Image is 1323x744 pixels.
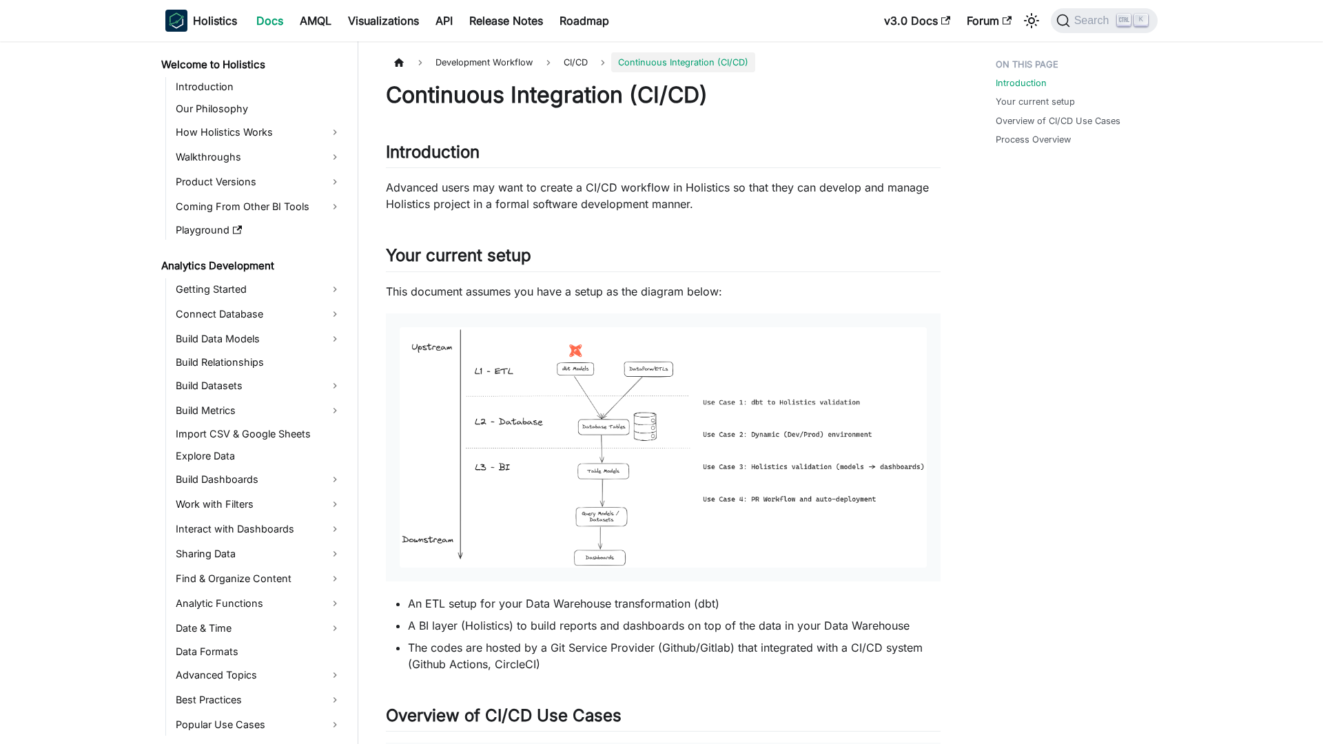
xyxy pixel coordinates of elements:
[386,52,941,72] nav: Breadcrumbs
[172,714,346,736] a: Popular Use Cases
[291,10,340,32] a: AMQL
[165,10,187,32] img: Holistics
[1051,8,1158,33] button: Search (Ctrl+K)
[172,146,346,168] a: Walkthroughs
[996,114,1120,127] a: Overview of CI/CD Use Cases
[557,52,595,72] span: CI/CD
[157,256,346,276] a: Analytics Development
[996,133,1071,146] a: Process Overview
[1021,10,1043,32] button: Switch between dark and light mode (currently light mode)
[165,10,237,32] a: HolisticsHolistics
[551,10,617,32] a: Roadmap
[157,55,346,74] a: Welcome to Holistics
[386,705,941,732] h2: Overview of CI/CD Use Cases
[172,518,346,540] a: Interact with Dashboards
[248,10,291,32] a: Docs
[386,245,941,271] h2: Your current setup
[400,327,927,568] img: CI/CD Overview Setup
[172,592,346,614] a: Analytic Functions
[172,493,346,515] a: Work with Filters
[172,468,346,490] a: Build Dashboards
[172,543,346,565] a: Sharing Data
[172,99,346,118] a: Our Philosophy
[427,10,461,32] a: API
[172,375,346,397] a: Build Datasets
[611,52,755,72] span: Continuous Integration (CI/CD)
[193,12,237,29] b: Holistics
[172,642,346,661] a: Data Formats
[172,171,346,193] a: Product Versions
[340,10,427,32] a: Visualizations
[996,76,1047,90] a: Introduction
[386,179,941,212] p: Advanced users may want to create a CI/CD workflow in Holistics so that they can develop and mana...
[172,400,346,422] a: Build Metrics
[876,10,958,32] a: v3.0 Docs
[408,617,941,634] li: A BI layer (Holistics) to build reports and dashboards on top of the data in your Data Warehouse
[172,617,346,639] a: Date & Time
[172,568,346,590] a: Find & Organize Content
[386,283,941,300] p: This document assumes you have a setup as the diagram below:
[172,353,346,372] a: Build Relationships
[408,639,941,672] li: The codes are hosted by a Git Service Provider (Github/Gitlab) that integrated with a CI/CD syste...
[386,142,941,168] h2: Introduction
[172,278,346,300] a: Getting Started
[172,220,346,240] a: Playground
[172,664,346,686] a: Advanced Topics
[172,77,346,96] a: Introduction
[172,689,346,711] a: Best Practices
[958,10,1020,32] a: Forum
[1070,14,1118,27] span: Search
[429,52,540,72] span: Development Workflow
[996,95,1075,108] a: Your current setup
[172,424,346,444] a: Import CSV & Google Sheets
[172,328,346,350] a: Build Data Models
[172,446,346,466] a: Explore Data
[172,196,346,218] a: Coming From Other BI Tools
[461,10,551,32] a: Release Notes
[152,41,358,744] nav: Docs sidebar
[172,121,346,143] a: How Holistics Works
[172,303,346,325] a: Connect Database
[1134,14,1148,26] kbd: K
[386,52,412,72] a: Home page
[408,595,941,612] li: An ETL setup for your Data Warehouse transformation (dbt)
[386,81,941,109] h1: Continuous Integration (CI/CD)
